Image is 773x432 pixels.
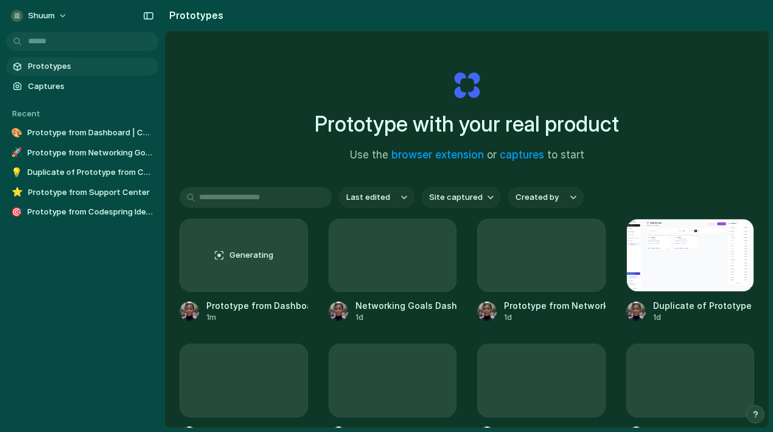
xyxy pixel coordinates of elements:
[422,187,501,208] button: Site captured
[315,108,619,140] h1: Prototype with your real product
[350,147,584,163] span: Use the or to start
[6,144,158,162] a: 🚀Prototype from Networking Goals Dashboard
[206,312,308,323] div: 1m
[329,219,457,323] a: Networking Goals Dashboard1d
[653,312,755,323] div: 1d
[504,312,606,323] div: 1d
[653,299,755,312] div: Duplicate of Prototype from Codespring Dashboard
[429,191,483,204] span: Site captured
[626,219,755,323] a: Duplicate of Prototype from Codespring DashboardDuplicate of Prototype from Codespring Dashboard1d
[206,299,308,312] div: Prototype from Dashboard | Connect The Dots
[229,249,273,261] span: Generating
[27,206,153,218] span: Prototype from Codespring Ideas & Roadmap
[391,149,484,161] a: browser extension
[6,163,158,182] a: 💡Duplicate of Prototype from Codespring Dashboard
[6,183,158,202] a: ⭐Prototype from Support Center
[6,124,158,142] a: 🎨Prototype from Dashboard | Connect The Dots
[27,127,153,139] span: Prototype from Dashboard | Connect The Dots
[11,127,23,139] div: 🎨
[28,60,153,73] span: Prototypes
[504,299,606,312] div: Prototype from Networking Goals Dashboard
[11,166,23,179] div: 💡
[164,8,223,23] h2: Prototypes
[27,166,153,179] span: Duplicate of Prototype from Codespring Dashboard
[27,147,153,159] span: Prototype from Networking Goals Dashboard
[12,108,40,118] span: Recent
[477,219,606,323] a: Prototype from Networking Goals Dashboard1d
[6,77,158,96] a: Captures
[11,147,23,159] div: 🚀
[6,57,158,76] a: Prototypes
[28,80,153,93] span: Captures
[28,10,55,22] span: Shuum
[516,191,559,204] span: Created by
[355,312,457,323] div: 1d
[28,186,153,199] span: Prototype from Support Center
[346,191,390,204] span: Last edited
[11,186,23,199] div: ⭐
[508,187,584,208] button: Created by
[339,187,414,208] button: Last edited
[6,6,74,26] button: Shuum
[180,219,308,323] a: GeneratingPrototype from Dashboard | Connect The Dots1m
[355,299,457,312] div: Networking Goals Dashboard
[500,149,544,161] a: captures
[11,206,23,218] div: 🎯
[6,203,158,221] a: 🎯Prototype from Codespring Ideas & Roadmap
